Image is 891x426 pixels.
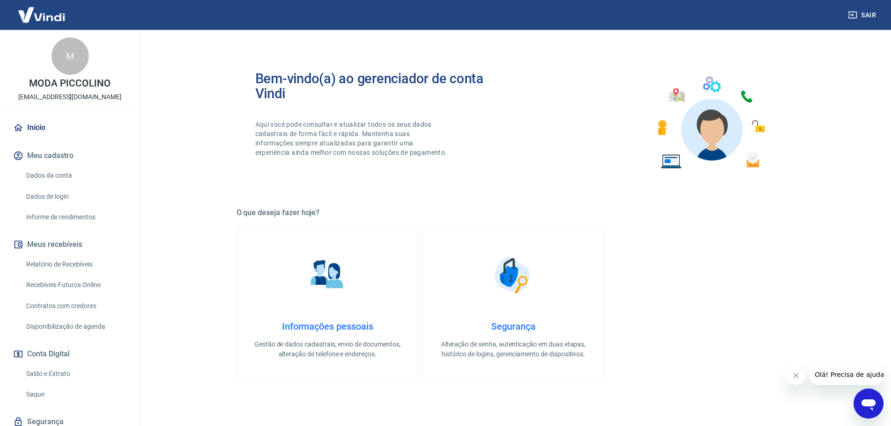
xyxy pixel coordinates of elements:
[252,339,403,359] p: Gestão de dados cadastrais, envio de documentos, alteração de telefone e endereços.
[255,71,514,101] h2: Bem-vindo(a) ao gerenciador de conta Vindi
[809,364,884,385] iframe: Mensagem da empresa
[237,229,419,382] a: Informações pessoaisInformações pessoaisGestão de dados cadastrais, envio de documentos, alteraçã...
[304,252,351,298] img: Informações pessoais
[22,187,129,206] a: Dados de login
[22,208,129,227] a: Informe de rendimentos
[11,145,129,166] button: Meu cadastro
[854,389,884,419] iframe: Botão para abrir a janela de mensagens
[255,120,449,157] p: Aqui você pode consultar e atualizar todos os seus dados cadastrais de forma fácil e rápida. Mant...
[11,234,129,255] button: Meus recebíveis
[22,385,129,404] a: Saque
[22,255,129,274] a: Relatório de Recebíveis
[11,0,72,29] img: Vindi
[51,37,89,75] div: M
[649,71,772,174] img: Imagem de um avatar masculino com diversos icones exemplificando as funcionalidades do gerenciado...
[22,296,129,316] a: Contratos com credores
[438,339,589,359] p: Alteração de senha, autenticação em duas etapas, histórico de logins, gerenciamento de dispositivos.
[11,344,129,364] button: Conta Digital
[22,275,129,295] a: Recebíveis Futuros Online
[787,366,805,385] iframe: Fechar mensagem
[22,364,129,383] a: Saldo e Extrato
[22,317,129,336] a: Disponibilização de agenda
[252,321,403,332] h4: Informações pessoais
[237,208,790,217] h5: O que deseja fazer hoje?
[490,252,536,298] img: Segurança
[18,92,122,102] p: [EMAIL_ADDRESS][DOMAIN_NAME]
[846,7,880,24] button: Sair
[422,229,604,382] a: SegurançaSegurançaAlteração de senha, autenticação em duas etapas, histórico de logins, gerenciam...
[29,79,110,88] p: MODA PICCOLINO
[6,7,79,14] span: Olá! Precisa de ajuda?
[438,321,589,332] h4: Segurança
[22,166,129,185] a: Dados da conta
[11,117,129,138] a: Início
